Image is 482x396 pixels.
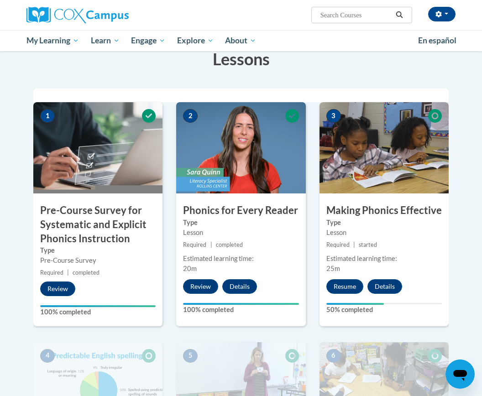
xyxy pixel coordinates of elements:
[183,265,197,272] span: 20m
[326,349,341,363] span: 6
[21,30,85,51] a: My Learning
[183,279,218,294] button: Review
[33,203,162,245] h3: Pre-Course Survey for Systematic and Explicit Phonics Instruction
[26,7,160,23] a: Cox Campus
[220,30,262,51] a: About
[320,102,449,193] img: Course Image
[225,35,256,46] span: About
[326,254,442,264] div: Estimated learning time:
[125,30,171,51] a: Engage
[40,349,55,363] span: 4
[183,254,299,264] div: Estimated learning time:
[171,30,220,51] a: Explore
[67,269,69,276] span: |
[176,102,305,193] img: Course Image
[40,269,63,276] span: Required
[353,241,355,248] span: |
[131,35,165,46] span: Engage
[73,269,100,276] span: completed
[326,109,341,123] span: 3
[320,203,449,218] h3: Making Phonics Effective
[85,30,126,51] a: Learn
[183,109,198,123] span: 2
[26,35,79,46] span: My Learning
[183,241,206,248] span: Required
[210,241,212,248] span: |
[20,30,462,51] div: Main menu
[326,265,340,272] span: 25m
[183,228,299,238] div: Lesson
[40,307,156,317] label: 100% completed
[428,7,456,21] button: Account Settings
[326,303,384,305] div: Your progress
[326,228,442,238] div: Lesson
[40,305,156,307] div: Your progress
[40,281,75,296] button: Review
[40,109,55,123] span: 1
[326,279,363,294] button: Resume
[26,7,129,23] img: Cox Campus
[222,279,257,294] button: Details
[183,218,299,228] label: Type
[40,245,156,255] label: Type
[320,10,393,21] input: Search Courses
[33,47,449,70] h3: Lessons
[176,203,305,218] h3: Phonics for Every Reader
[393,10,406,21] button: Search
[91,35,120,46] span: Learn
[412,31,462,50] a: En español
[367,279,402,294] button: Details
[183,303,299,305] div: Your progress
[40,255,156,266] div: Pre-Course Survey
[216,241,243,248] span: completed
[33,102,162,193] img: Course Image
[418,36,456,45] span: En español
[326,218,442,228] label: Type
[183,305,299,315] label: 100% completed
[177,35,214,46] span: Explore
[326,305,442,315] label: 50% completed
[183,349,198,363] span: 5
[445,360,475,389] iframe: Button to launch messaging window
[359,241,377,248] span: started
[326,241,350,248] span: Required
